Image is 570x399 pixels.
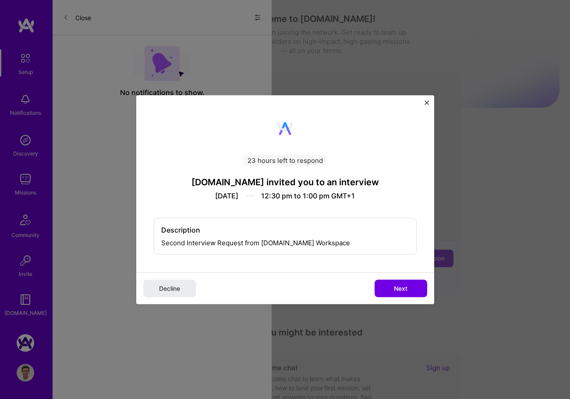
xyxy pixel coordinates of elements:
[143,279,196,297] button: Decline
[161,225,409,234] div: Description
[277,122,293,135] img: Company Logo
[154,176,417,187] h4: [DOMAIN_NAME] invited you to an interview
[261,191,355,200] div: 12:30 pm to 1:00 pm GMT+1
[154,218,417,254] div: Second Interview Request from [DOMAIN_NAME] Workspace
[159,284,180,293] span: Decline
[375,279,427,297] button: Next
[425,100,429,109] button: Close
[394,284,407,293] span: Next
[243,155,327,166] span: 23 hours left to respond
[215,191,238,200] div: [DATE]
